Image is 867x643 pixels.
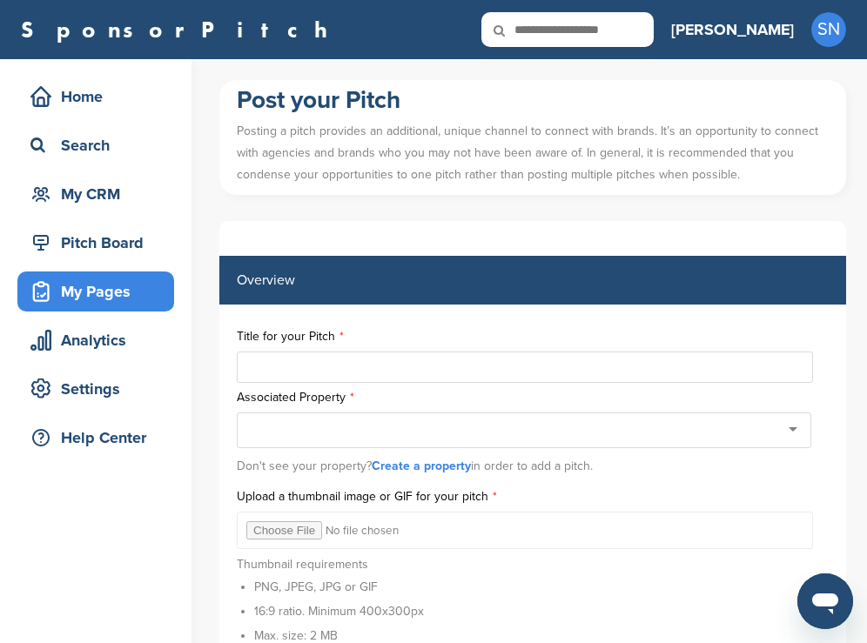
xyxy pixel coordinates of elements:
a: Pitch Board [17,223,174,263]
li: PNG, JPEG, JPG or GIF [254,578,424,596]
div: Pitch Board [26,227,174,258]
a: [PERSON_NAME] [671,10,794,49]
div: Don't see your property? in order to add a pitch. [237,451,829,482]
a: Analytics [17,320,174,360]
label: Overview [237,273,295,287]
a: Settings [17,369,174,409]
a: Search [17,125,174,165]
a: My CRM [17,174,174,214]
span: SN [811,12,846,47]
div: My Pages [26,276,174,307]
label: Associated Property [237,392,829,404]
div: Help Center [26,422,174,453]
a: Create a property [372,459,471,473]
label: Title for your Pitch [237,331,829,343]
label: Upload a thumbnail image or GIF for your pitch [237,491,829,503]
div: Home [26,81,174,112]
h1: Post your Pitch [237,84,829,116]
iframe: Button to launch messaging window [797,573,853,629]
a: Home [17,77,174,117]
a: SponsorPitch [21,18,339,41]
div: Search [26,130,174,161]
h3: [PERSON_NAME] [671,17,794,42]
p: Posting a pitch provides an additional, unique channel to connect with brands. It’s an opportunit... [237,116,829,191]
div: Analytics [26,325,174,356]
a: Help Center [17,418,174,458]
a: My Pages [17,271,174,311]
div: Settings [26,373,174,405]
div: My CRM [26,178,174,210]
li: 16:9 ratio. Minimum 400x300px [254,602,424,620]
